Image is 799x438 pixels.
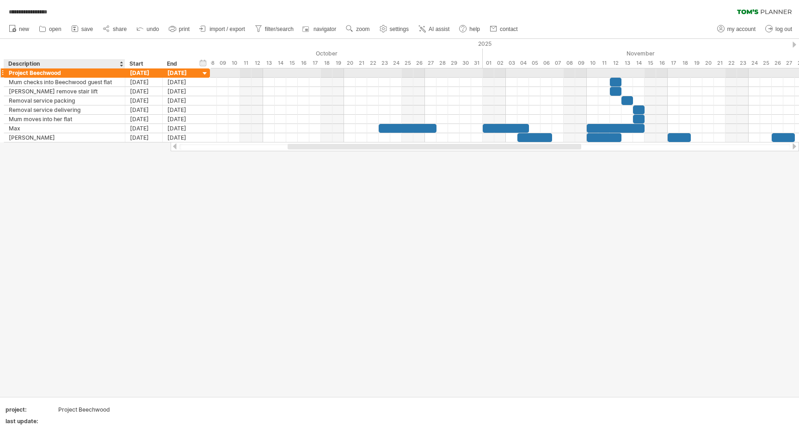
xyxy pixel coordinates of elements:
[633,58,645,68] div: Friday, 14 November 2025
[564,58,575,68] div: Saturday, 8 November 2025
[69,23,96,35] a: save
[344,23,372,35] a: zoom
[494,58,506,68] div: Sunday, 2 November 2025
[8,59,120,68] div: Description
[313,26,336,32] span: navigator
[436,58,448,68] div: Tuesday, 28 October 2025
[167,59,195,68] div: End
[715,23,758,35] a: my account
[81,26,93,32] span: save
[125,115,163,123] div: [DATE]
[725,58,737,68] div: Saturday, 22 November 2025
[125,105,163,114] div: [DATE]
[9,115,120,123] div: Mum moves into her flat
[9,96,120,105] div: Removal service packing
[113,26,127,32] span: share
[163,124,200,133] div: [DATE]
[163,133,200,142] div: [DATE]
[367,58,379,68] div: Wednesday, 22 October 2025
[457,23,483,35] a: help
[344,58,356,68] div: Monday, 20 October 2025
[125,96,163,105] div: [DATE]
[691,58,702,68] div: Wednesday, 19 November 2025
[179,26,190,32] span: print
[252,58,263,68] div: Sunday, 12 October 2025
[356,58,367,68] div: Tuesday, 21 October 2025
[9,68,120,77] div: Project Beechwood
[309,58,321,68] div: Friday, 17 October 2025
[749,58,760,68] div: Monday, 24 November 2025
[402,58,413,68] div: Saturday, 25 October 2025
[265,26,294,32] span: filter/search
[760,58,772,68] div: Tuesday, 25 November 2025
[714,58,725,68] div: Friday, 21 November 2025
[240,58,252,68] div: Saturday, 11 October 2025
[163,115,200,123] div: [DATE]
[483,58,494,68] div: Saturday, 1 November 2025
[125,68,163,77] div: [DATE]
[9,124,120,133] div: Max
[610,58,621,68] div: Wednesday, 12 November 2025
[197,23,248,35] a: import / export
[166,23,192,35] a: print
[598,58,610,68] div: Tuesday, 11 November 2025
[645,58,656,68] div: Saturday, 15 November 2025
[125,133,163,142] div: [DATE]
[228,58,240,68] div: Friday, 10 October 2025
[298,58,309,68] div: Thursday, 16 October 2025
[552,58,564,68] div: Friday, 7 November 2025
[9,133,120,142] div: [PERSON_NAME]
[100,23,129,35] a: share
[541,58,552,68] div: Thursday, 6 November 2025
[37,23,64,35] a: open
[19,26,29,32] span: new
[379,58,390,68] div: Thursday, 23 October 2025
[668,58,679,68] div: Monday, 17 November 2025
[460,58,471,68] div: Thursday, 30 October 2025
[332,58,344,68] div: Sunday, 19 October 2025
[416,23,452,35] a: AI assist
[6,23,32,35] a: new
[209,26,245,32] span: import / export
[727,26,756,32] span: my account
[301,23,339,35] a: navigator
[205,58,217,68] div: Wednesday, 8 October 2025
[377,23,412,35] a: settings
[163,87,200,96] div: [DATE]
[517,58,529,68] div: Tuesday, 4 November 2025
[129,59,157,68] div: Start
[702,58,714,68] div: Thursday, 20 November 2025
[6,417,56,425] div: last update:
[147,26,159,32] span: undo
[783,58,795,68] div: Thursday, 27 November 2025
[390,26,409,32] span: settings
[217,58,228,68] div: Thursday, 9 October 2025
[58,406,136,413] div: Project Beechwood
[587,58,598,68] div: Monday, 10 November 2025
[390,58,402,68] div: Friday, 24 October 2025
[500,26,518,32] span: contact
[575,58,587,68] div: Sunday, 9 November 2025
[772,58,783,68] div: Wednesday, 26 November 2025
[679,58,691,68] div: Tuesday, 18 November 2025
[275,58,286,68] div: Tuesday, 14 October 2025
[49,26,61,32] span: open
[413,58,425,68] div: Sunday, 26 October 2025
[9,78,120,86] div: Mum checks into Beechwood guest flat
[469,26,480,32] span: help
[448,58,460,68] div: Wednesday, 29 October 2025
[163,105,200,114] div: [DATE]
[6,406,56,413] div: project:
[252,23,296,35] a: filter/search
[763,23,795,35] a: log out
[163,96,200,105] div: [DATE]
[737,58,749,68] div: Sunday, 23 November 2025
[163,78,200,86] div: [DATE]
[506,58,517,68] div: Monday, 3 November 2025
[124,49,483,58] div: October 2025
[429,26,449,32] span: AI assist
[529,58,541,68] div: Wednesday, 5 November 2025
[163,68,200,77] div: [DATE]
[487,23,521,35] a: contact
[263,58,275,68] div: Monday, 13 October 2025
